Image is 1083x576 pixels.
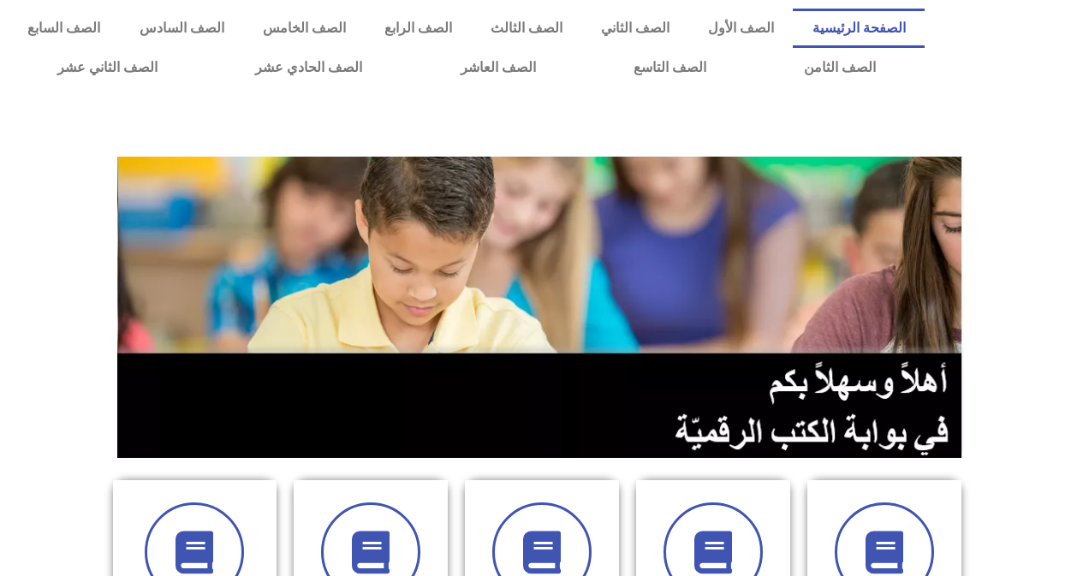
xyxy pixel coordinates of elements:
a: الصفحة الرئيسية [793,9,925,48]
a: الصف الرابع [365,9,471,48]
a: الصف السادس [120,9,243,48]
a: الصف الخامس [243,9,365,48]
a: الصف التاسع [585,48,755,87]
a: الصف السابع [9,9,120,48]
a: الصف الثالث [471,9,581,48]
a: الصف العاشر [412,48,585,87]
a: الصف الحادي عشر [206,48,411,87]
a: الصف الثاني عشر [9,48,206,87]
a: الصف الثاني [581,9,688,48]
a: الصف الثامن [755,48,925,87]
a: الصف الأول [688,9,793,48]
